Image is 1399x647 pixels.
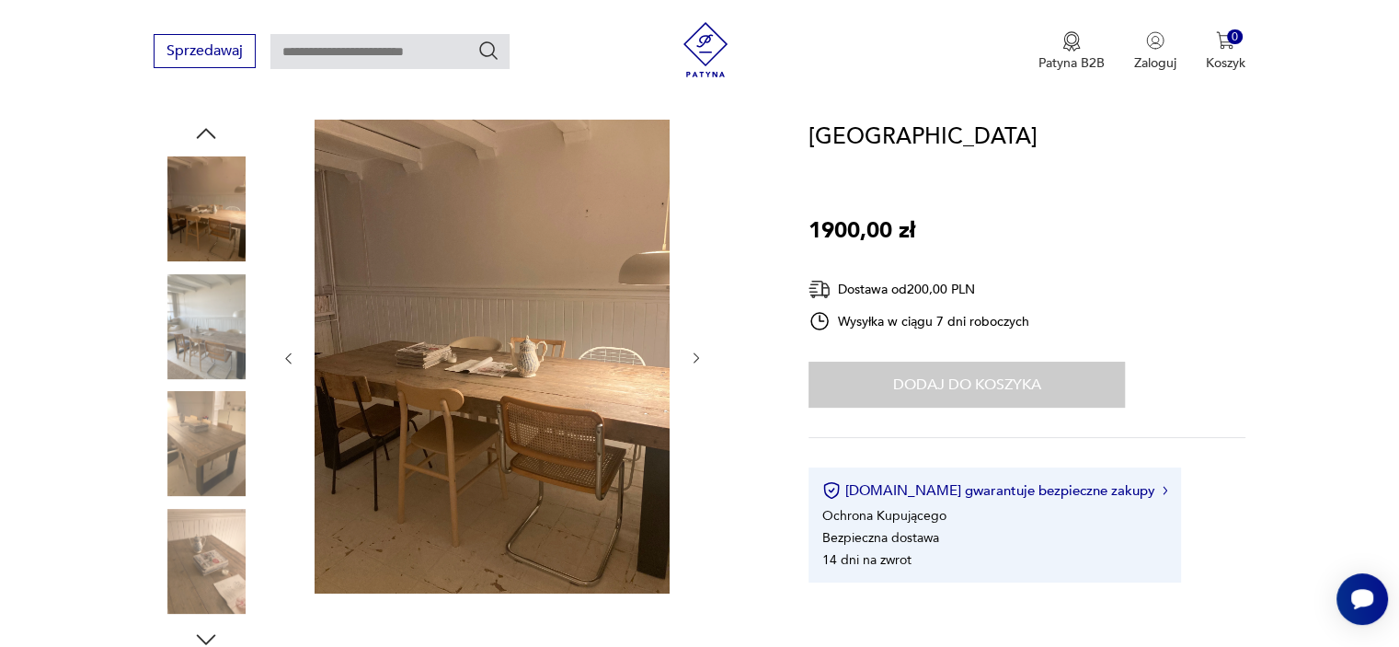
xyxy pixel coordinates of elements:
button: Zaloguj [1134,31,1176,72]
div: 0 [1227,29,1243,45]
p: Zaloguj [1134,54,1176,72]
button: Sprzedawaj [154,34,256,68]
div: Wysyłka w ciągu 7 dni roboczych [808,310,1029,332]
img: Ikona dostawy [808,278,831,301]
img: Zdjęcie produktu Stary stół industrialny [315,120,670,594]
a: Ikona medaluPatyna B2B [1038,31,1105,72]
img: Ikona strzałki w prawo [1163,486,1168,495]
h1: [GEOGRAPHIC_DATA] [808,120,1038,155]
img: Zdjęcie produktu Stary stół industrialny [154,156,258,261]
img: Ikona koszyka [1216,31,1234,50]
p: Patyna B2B [1038,54,1105,72]
li: 14 dni na zwrot [822,551,912,569]
p: 1900,00 zł [808,214,915,248]
iframe: Smartsupp widget button [1336,573,1388,625]
img: Ikona certyfikatu [822,481,841,500]
img: Zdjęcie produktu Stary stół industrialny [154,274,258,379]
img: Patyna - sklep z meblami i dekoracjami vintage [678,22,733,77]
img: Zdjęcie produktu Stary stół industrialny [154,391,258,496]
button: 0Koszyk [1206,31,1245,72]
button: [DOMAIN_NAME] gwarantuje bezpieczne zakupy [822,481,1167,500]
img: Ikona medalu [1062,31,1081,52]
p: Koszyk [1206,54,1245,72]
img: Ikonka użytkownika [1146,31,1164,50]
li: Bezpieczna dostawa [822,529,939,547]
a: Sprzedawaj [154,46,256,59]
div: Dostawa od 200,00 PLN [808,278,1029,301]
button: Patyna B2B [1038,31,1105,72]
img: Zdjęcie produktu Stary stół industrialny [154,509,258,614]
button: Szukaj [477,40,499,62]
li: Ochrona Kupującego [822,507,946,525]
